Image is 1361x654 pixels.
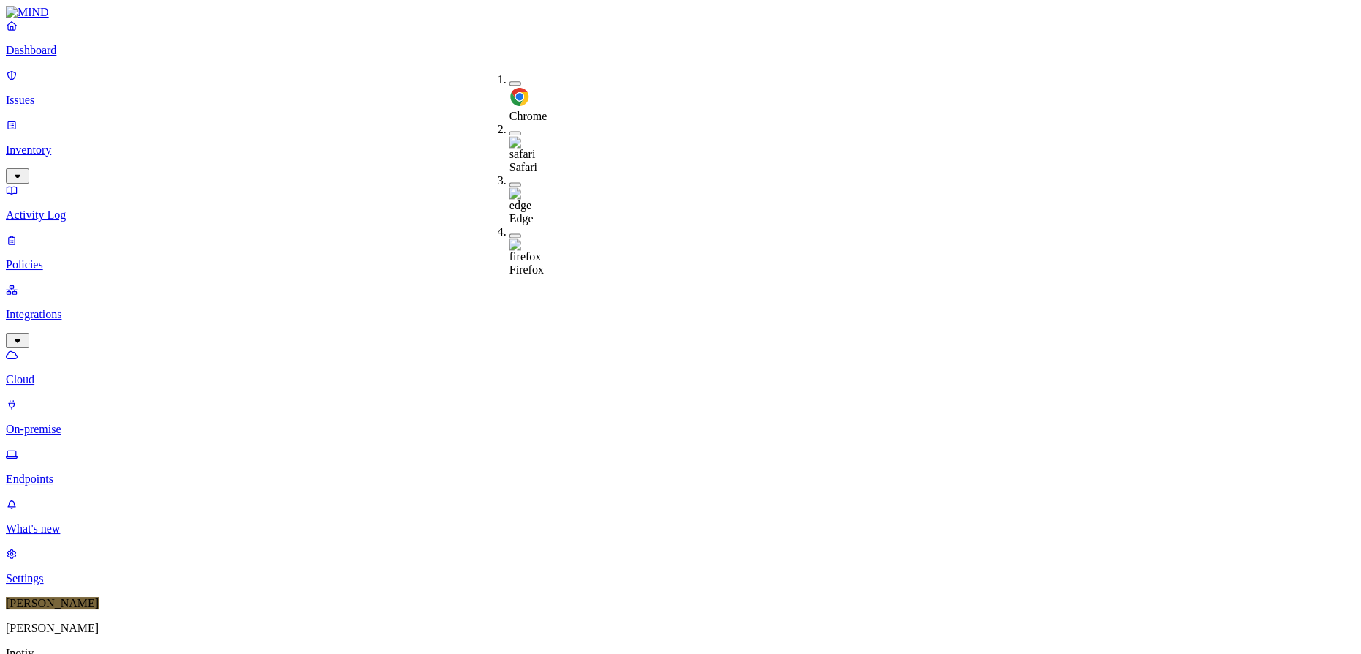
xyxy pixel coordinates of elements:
span: Safari [509,161,537,173]
a: What's new [6,497,1355,535]
img: chrome [509,86,530,107]
img: safari [509,136,536,161]
a: Cloud [6,348,1355,386]
p: Issues [6,94,1355,107]
p: Activity Log [6,208,1355,222]
p: [PERSON_NAME] [6,622,1355,635]
a: On-premise [6,398,1355,436]
img: firefox [509,238,542,263]
p: Endpoints [6,473,1355,486]
p: Policies [6,258,1355,271]
span: Chrome [509,110,547,122]
img: edge [509,187,531,212]
p: What's new [6,522,1355,535]
p: Inventory [6,143,1355,157]
span: [PERSON_NAME] [6,597,99,609]
a: Activity Log [6,184,1355,222]
span: Firefox [509,263,544,276]
a: Dashboard [6,19,1355,57]
a: Policies [6,233,1355,271]
a: MIND [6,6,1355,19]
span: Edge [509,212,534,225]
a: Integrations [6,283,1355,346]
a: Issues [6,69,1355,107]
p: Settings [6,572,1355,585]
p: Integrations [6,308,1355,321]
img: MIND [6,6,49,19]
a: Endpoints [6,448,1355,486]
p: Cloud [6,373,1355,386]
a: Settings [6,547,1355,585]
p: Dashboard [6,44,1355,57]
a: Inventory [6,119,1355,181]
p: On-premise [6,423,1355,436]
